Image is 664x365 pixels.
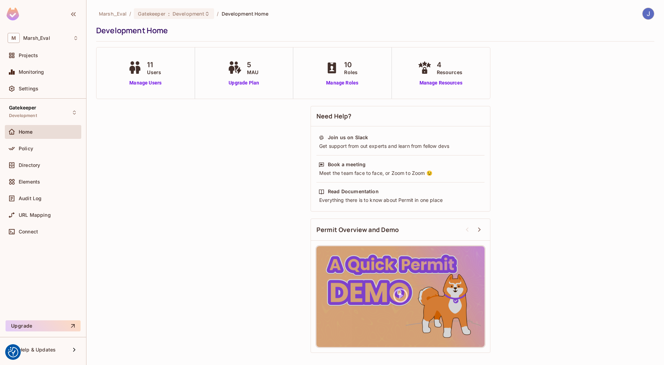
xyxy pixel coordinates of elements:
[19,146,33,151] span: Policy
[643,8,654,19] img: Jose Basanta
[138,10,165,17] span: Gatekeeper
[168,11,170,17] span: :
[126,79,165,87] a: Manage Users
[19,162,40,168] span: Directory
[173,10,204,17] span: Development
[19,347,56,353] span: Help & Updates
[147,69,161,76] span: Users
[319,197,482,204] div: Everything there is to know about Permit in one place
[8,347,18,357] img: Revisit consent button
[437,60,462,70] span: 4
[344,60,358,70] span: 10
[222,10,268,17] span: Development Home
[19,86,38,91] span: Settings
[319,143,482,150] div: Get support from out experts and learn from fellow devs
[19,53,38,58] span: Projects
[19,129,33,135] span: Home
[19,196,41,201] span: Audit Log
[247,69,258,76] span: MAU
[99,10,127,17] span: the active workspace
[226,79,262,87] a: Upgrade Plan
[437,69,462,76] span: Resources
[96,25,651,36] div: Development Home
[328,188,379,195] div: Read Documentation
[147,60,161,70] span: 11
[416,79,466,87] a: Manage Resources
[323,79,361,87] a: Manage Roles
[316,225,399,234] span: Permit Overview and Demo
[19,69,44,75] span: Monitoring
[344,69,358,76] span: Roles
[8,33,20,43] span: M
[19,212,51,218] span: URL Mapping
[9,113,37,118] span: Development
[129,10,131,17] li: /
[9,105,37,110] span: Gatekeeper
[8,347,18,357] button: Consent Preferences
[247,60,258,70] span: 5
[328,134,368,141] div: Join us on Slack
[6,320,81,331] button: Upgrade
[316,112,352,121] span: Need Help?
[7,8,19,20] img: SReyMgAAAABJRU5ErkJggg==
[19,179,40,185] span: Elements
[328,161,366,168] div: Book a meeting
[319,170,482,177] div: Meet the team face to face, or Zoom to Zoom 😉
[217,10,219,17] li: /
[19,229,38,234] span: Connect
[23,35,50,41] span: Workspace: Marsh_Eval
